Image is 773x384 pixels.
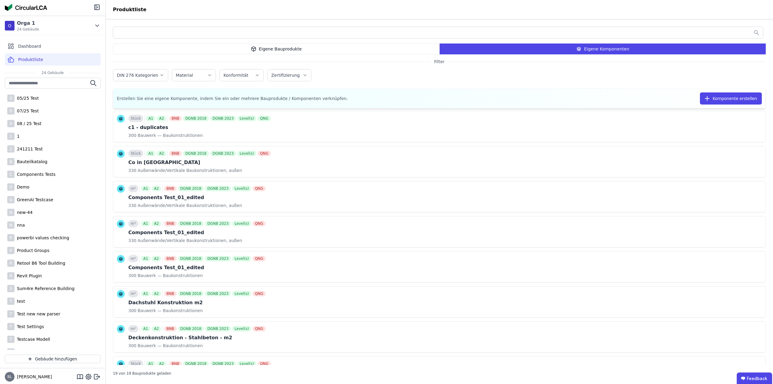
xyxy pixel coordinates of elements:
[169,116,181,121] div: BNB
[128,132,136,138] span: 300
[14,222,25,228] div: nna
[14,197,53,203] div: GreenAI Testcase
[136,237,242,244] span: Außenwände/Vertikale Baukonstruktionen, außen
[128,299,267,306] div: Dachstuhl Konstruktion m2
[7,120,14,127] div: 0
[7,348,14,356] div: T
[178,186,204,191] div: DGNB 2018
[152,221,161,226] div: A2
[14,108,39,114] div: 07/25 Test
[128,343,136,349] span: 300
[178,256,204,261] div: DGNB 2018
[700,92,762,105] button: Komponente erstellen
[232,326,251,331] div: Level(s)
[128,124,272,131] div: c1 - duplicates
[183,116,209,121] div: DGNB 2018
[128,360,143,367] div: Stück
[237,116,256,121] div: Level(s)
[7,196,14,203] div: G
[440,44,766,54] div: Eigene Komponenten
[169,361,181,366] div: BNB
[7,272,14,279] div: R
[136,308,203,314] span: Bauwerk — Baukonstruktionen
[252,326,266,331] div: QNG
[14,95,39,101] div: 05/25 Test
[7,260,14,267] div: R
[178,221,204,226] div: DGNB 2018
[258,151,271,156] div: QNG
[14,374,52,380] span: [PERSON_NAME]
[113,369,171,376] div: 19 von 19 Bauprodukte geladen
[157,151,166,156] div: A2
[205,291,231,296] div: DGNB 2023
[152,186,161,191] div: A2
[117,95,348,102] span: Erstellen Sie eine eigene Komponente, indem Sie ein oder mehrere Bauprodukte / Komponenten verknü...
[128,150,143,157] div: Stück
[7,285,14,292] div: S
[5,355,101,363] button: Gebäude hinzufügen
[136,202,242,208] span: Außenwände/Vertikale Baukonstruktionen, außen
[17,27,39,32] span: 24 Gebäude
[252,256,266,261] div: QNG
[258,116,271,121] div: QNG
[7,95,14,102] div: 0
[141,221,151,226] div: A1
[146,151,156,156] div: A1
[128,159,272,166] div: Co in [GEOGRAPHIC_DATA]
[113,69,168,81] button: DIN 276 Kategorien
[431,59,448,65] span: Filter
[14,184,30,190] div: Demo
[178,291,204,296] div: DGNB 2018
[7,133,14,140] div: 1
[36,70,70,75] span: 24 Gebäude
[128,273,136,279] span: 300
[5,21,14,31] div: O
[14,247,50,253] div: Product Groups
[146,361,156,366] div: A1
[232,186,251,191] div: Level(s)
[7,336,14,343] div: T
[7,171,14,178] div: C
[7,234,14,241] div: P
[141,291,151,296] div: A1
[14,146,43,152] div: 241211 Test
[14,298,25,304] div: test
[8,375,12,379] span: BL
[268,69,311,81] button: Zertifizierung
[141,186,151,191] div: A1
[141,326,151,331] div: A1
[128,229,267,236] div: Components Test_01_edited
[14,336,50,342] div: Testcase Modell
[128,334,267,341] div: Deckenkonstruktion - Stahlbeton - m2
[205,186,231,191] div: DGNB 2023
[232,256,251,261] div: Level(s)
[14,133,20,139] div: 1
[136,167,242,173] span: Außenwände/Vertikale Baukonstruktionen, außen
[14,311,60,317] div: Test new new parser
[14,209,33,215] div: new-44
[7,310,14,318] div: T
[7,247,14,254] div: P
[183,361,209,366] div: DGNB 2018
[164,221,176,226] div: BNB
[164,326,176,331] div: BNB
[136,273,203,279] span: Bauwerk — Baukonstruktionen
[14,260,65,266] div: Retool B6 Tool Building
[164,291,176,296] div: BNB
[178,326,204,331] div: DGNB 2018
[7,107,14,115] div: 0
[17,20,39,27] div: Orga 1
[14,235,69,241] div: powerbi values checking
[113,44,440,54] div: Eigene Bauprodukte
[7,221,14,229] div: N
[14,171,56,177] div: Components Tests
[128,194,267,201] div: Components Test_01_edited
[232,291,251,296] div: Level(s)
[205,221,231,226] div: DGNB 2023
[164,256,176,261] div: BNB
[210,116,236,121] div: DGNB 2023
[7,145,14,153] div: 2
[237,151,256,156] div: Level(s)
[128,290,138,297] div: m²
[7,323,14,330] div: T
